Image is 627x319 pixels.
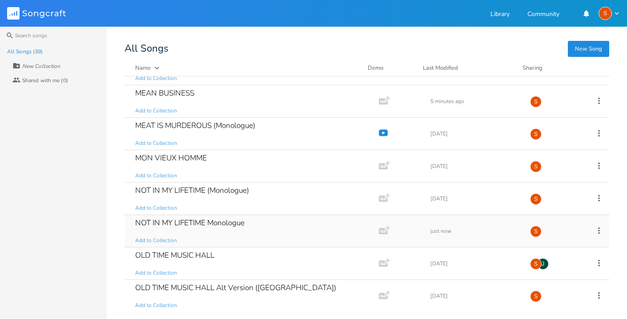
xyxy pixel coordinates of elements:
[135,269,177,277] span: Add to Collection
[135,140,177,147] span: Add to Collection
[530,128,542,140] div: Spike Lancaster + Ernie Whalley
[430,131,519,136] div: [DATE]
[527,11,559,19] a: Community
[430,163,519,169] div: [DATE]
[135,251,214,259] div: OLD TIME MUSIC HALL
[530,161,542,172] div: Spike Lancaster + Ernie Whalley
[135,204,177,212] span: Add to Collection
[135,75,177,82] span: Add to Collection
[368,64,412,72] div: Demo
[430,293,519,299] div: [DATE]
[22,78,68,83] div: Shared with me (0)
[430,261,519,266] div: [DATE]
[135,172,177,179] span: Add to Collection
[490,11,510,19] a: Library
[135,64,357,72] button: Name
[430,196,519,201] div: [DATE]
[430,228,519,234] div: just now
[530,258,542,270] div: Spike Lancaster + Ernie Whalley
[22,64,60,69] div: New Collection
[7,49,43,54] div: All Songs (39)
[135,107,177,115] span: Add to Collection
[135,89,194,97] div: MEAN BUSINESS
[135,302,177,309] span: Add to Collection
[135,64,151,72] div: Name
[135,219,245,227] div: NOT IN MY LIFETIME Monologue
[530,96,542,108] div: Spike Lancaster + Ernie Whalley
[599,7,620,20] button: S
[135,237,177,244] span: Add to Collection
[135,187,249,194] div: NOT IN MY LIFETIME (Monologue)
[530,226,542,237] div: Spike Lancaster + Ernie Whalley
[430,99,519,104] div: 5 minutes ago
[135,154,207,162] div: MON VIEUX HOMME
[530,193,542,205] div: Spike Lancaster + Ernie Whalley
[423,64,458,72] div: Last Modified
[530,291,542,302] div: Spike Lancaster + Ernie Whalley
[537,258,549,270] div: Joe O
[423,64,512,72] button: Last Modified
[135,284,336,291] div: OLD TIME MUSIC HALL Alt Version ([GEOGRAPHIC_DATA])
[522,64,576,72] div: Sharing
[125,44,609,53] div: All Songs
[568,41,609,57] button: New Song
[135,122,255,129] div: MEAT IS MURDEROUS (Monologue)
[599,7,612,20] div: Spike Lancaster + Ernie Whalley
